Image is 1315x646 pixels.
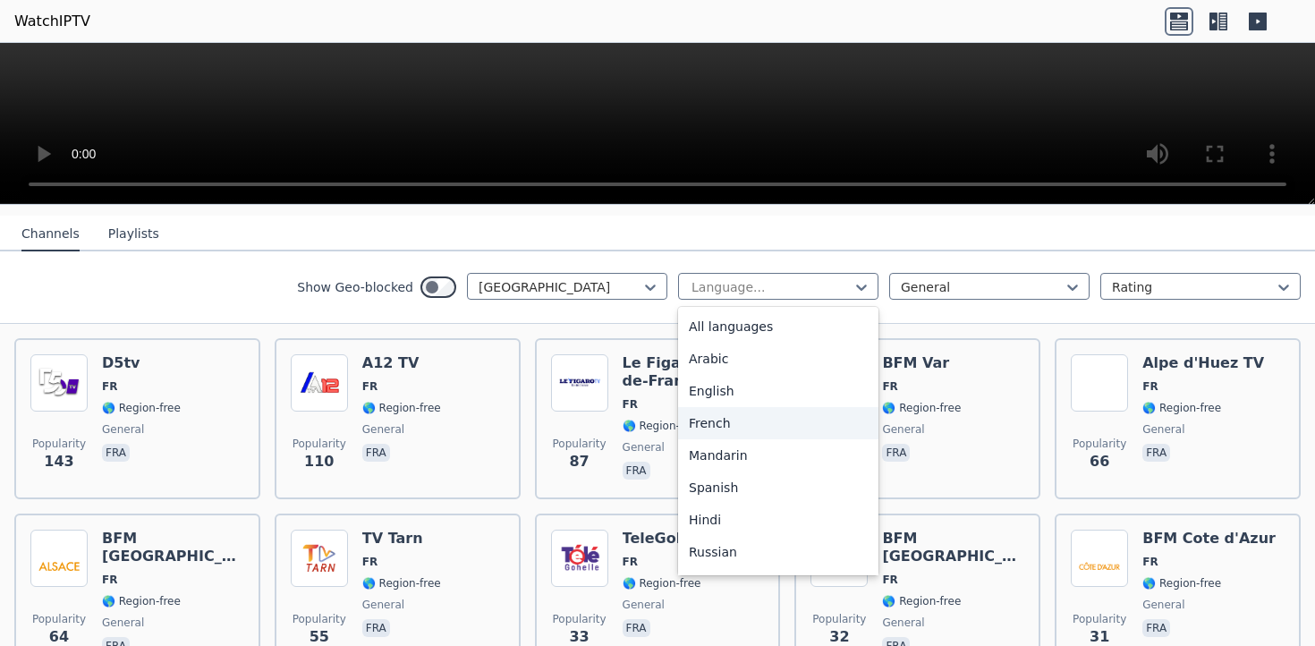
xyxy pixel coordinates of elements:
img: Le Figaro TV Ile-de-France [551,354,608,412]
h6: Alpe d'Huez TV [1142,354,1264,372]
span: general [1142,422,1184,437]
img: TV Tarn [291,530,348,587]
div: Spanish [678,472,878,504]
h6: A12 TV [362,354,441,372]
span: Popularity [293,612,346,626]
span: FR [623,555,638,569]
h6: BFM Var [882,354,961,372]
p: fra [623,462,650,480]
span: general [882,422,924,437]
span: Popularity [1073,612,1126,626]
span: Popularity [293,437,346,451]
span: general [102,422,144,437]
p: fra [882,444,910,462]
span: 🌎 Region-free [1142,401,1221,415]
span: Popularity [32,612,86,626]
span: general [362,598,404,612]
span: general [623,598,665,612]
span: Popularity [32,437,86,451]
p: fra [362,444,390,462]
span: 🌎 Region-free [623,419,701,433]
p: fra [1142,444,1170,462]
button: Playlists [108,217,159,251]
span: 🌎 Region-free [362,401,441,415]
span: general [362,422,404,437]
h6: D5tv [102,354,181,372]
div: Mandarin [678,439,878,472]
span: 🌎 Region-free [623,576,701,591]
span: FR [102,573,117,587]
div: Portuguese [678,568,878,600]
span: general [882,616,924,630]
img: BFM Cote d'Azur [1071,530,1128,587]
span: Popularity [553,612,607,626]
span: FR [882,573,897,587]
div: Arabic [678,343,878,375]
span: 🌎 Region-free [362,576,441,591]
span: FR [623,397,638,412]
span: 🌎 Region-free [102,594,181,608]
h6: TeleGohelle [623,530,716,548]
h6: BFM [GEOGRAPHIC_DATA] [882,530,1024,565]
p: fra [1142,619,1170,637]
span: FR [882,379,897,394]
img: TeleGohelle [551,530,608,587]
h6: BFM [GEOGRAPHIC_DATA] [102,530,244,565]
span: 🌎 Region-free [882,594,961,608]
span: 143 [44,451,73,472]
img: Alpe d'Huez TV [1071,354,1128,412]
span: 🌎 Region-free [882,401,961,415]
span: FR [362,379,378,394]
span: FR [362,555,378,569]
p: fra [362,619,390,637]
span: 87 [569,451,589,472]
img: BFM Alsace [30,530,88,587]
div: French [678,407,878,439]
div: All languages [678,310,878,343]
div: English [678,375,878,407]
span: Popularity [812,612,866,626]
img: A12 TV [291,354,348,412]
span: 66 [1090,451,1109,472]
span: 🌎 Region-free [1142,576,1221,591]
p: fra [623,619,650,637]
h6: BFM Cote d'Azur [1142,530,1276,548]
label: Show Geo-blocked [297,278,413,296]
div: Hindi [678,504,878,536]
span: FR [102,379,117,394]
button: Channels [21,217,80,251]
span: 110 [304,451,334,472]
span: general [623,440,665,455]
p: fra [102,444,130,462]
h6: TV Tarn [362,530,441,548]
span: 🌎 Region-free [102,401,181,415]
h6: Le Figaro TV Ile-de-France [623,354,765,390]
a: WatchIPTV [14,11,90,32]
span: FR [1142,555,1158,569]
div: Russian [678,536,878,568]
img: D5tv [30,354,88,412]
span: Popularity [1073,437,1126,451]
span: general [102,616,144,630]
span: Popularity [553,437,607,451]
span: FR [1142,379,1158,394]
span: general [1142,598,1184,612]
